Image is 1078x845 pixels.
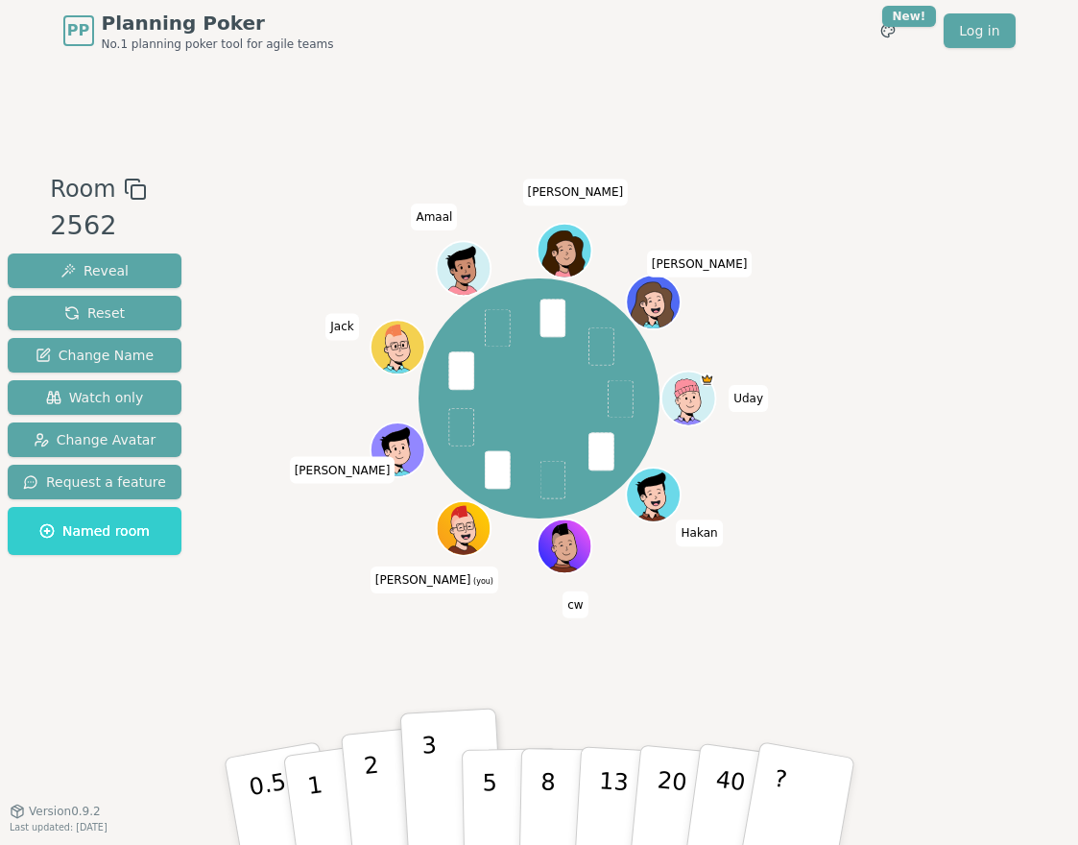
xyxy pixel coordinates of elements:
a: Log in [944,13,1015,48]
span: Room [50,172,115,206]
span: PP [67,19,89,42]
button: Change Name [8,338,181,373]
p: 3 [420,732,442,836]
span: Watch only [46,388,144,407]
button: Named room [8,507,181,555]
button: Version0.9.2 [10,804,101,819]
button: Change Avatar [8,422,181,457]
button: Request a feature [8,465,181,499]
div: 2562 [50,206,146,246]
span: Click to change your name [411,204,457,230]
span: Request a feature [23,472,166,492]
span: Click to change your name [729,385,768,412]
button: Click to change your avatar [439,503,490,554]
button: New! [871,13,905,48]
a: PPPlanning PokerNo.1 planning poker tool for agile teams [63,10,334,52]
span: Click to change your name [647,251,753,278]
span: Click to change your name [371,567,498,593]
span: Last updated: [DATE] [10,822,108,833]
span: Change Avatar [34,430,156,449]
span: No.1 planning poker tool for agile teams [102,36,334,52]
span: Named room [39,521,150,541]
span: Click to change your name [325,314,358,341]
span: Click to change your name [290,457,395,484]
span: Version 0.9.2 [29,804,101,819]
span: Click to change your name [523,179,629,205]
button: Reset [8,296,181,330]
span: (you) [470,577,493,586]
span: Planning Poker [102,10,334,36]
button: Watch only [8,380,181,415]
div: New! [882,6,937,27]
button: Reveal [8,253,181,288]
span: Click to change your name [563,591,587,618]
span: Change Name [36,346,154,365]
span: Reveal [60,261,129,280]
span: Click to change your name [677,519,723,546]
span: Uday is the host [701,374,714,387]
span: Reset [64,303,125,323]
